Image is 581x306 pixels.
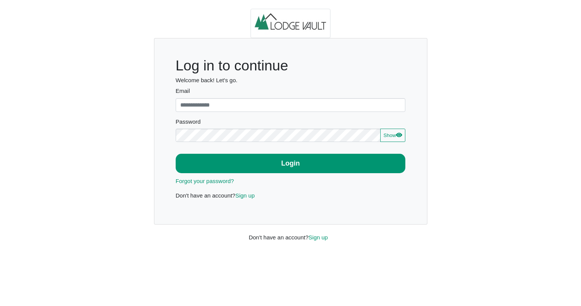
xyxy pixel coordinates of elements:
button: Login [176,154,406,173]
h6: Welcome back! Let's go. [176,77,406,84]
img: logo.2b93711c.jpg [251,9,330,38]
button: Showeye fill [380,129,405,142]
p: Don't have an account? [176,191,406,200]
b: Login [281,159,300,167]
a: Sign up [235,192,255,199]
legend: Password [176,118,406,129]
label: Email [176,87,406,96]
div: Don't have an account? [243,225,338,242]
h1: Log in to continue [176,57,406,74]
a: Sign up [308,234,328,241]
a: Forgot your password? [176,178,234,184]
svg: eye fill [396,132,402,138]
